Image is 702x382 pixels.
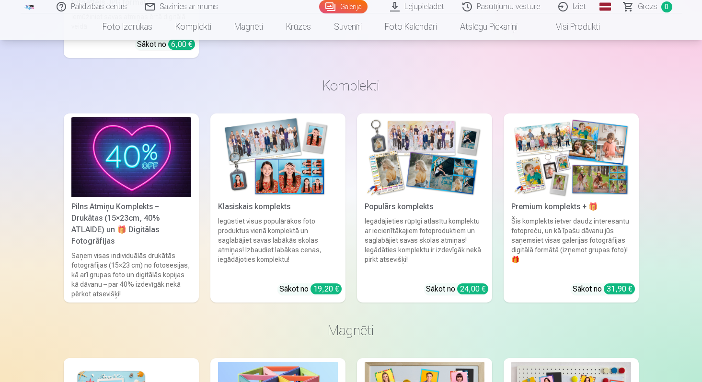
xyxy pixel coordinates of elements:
[164,13,223,40] a: Komplekti
[357,113,492,303] a: Populārs komplektsPopulārs komplektsIegādājieties rūpīgi atlasītu komplektu ar iecienītākajiem fo...
[137,39,195,50] div: Sākot no
[71,77,631,94] h3: Komplekti
[223,13,275,40] a: Magnēti
[457,283,488,294] div: 24,00 €
[68,251,195,299] div: Saņem visas individuālās drukātās fotogrāfijas (15×23 cm) no fotosesijas, kā arī grupas foto un d...
[361,201,488,213] div: Populārs komplekts
[311,283,342,294] div: 19,20 €
[661,1,672,12] span: 0
[426,283,488,295] div: Sākot no
[361,216,488,276] div: Iegādājieties rūpīgi atlasītu komplektu ar iecienītākajiem fotoproduktiem un saglabājiet savas sk...
[279,283,342,295] div: Sākot no
[210,113,345,303] a: Klasiskais komplektsKlasiskais komplektsIegūstiet visus populārākos foto produktus vienā komplekt...
[91,13,164,40] a: Foto izdrukas
[529,13,611,40] a: Visi produkti
[68,201,195,247] div: Pilns Atmiņu Komplekts – Drukātas (15×23cm, 40% ATLAIDE) un 🎁 Digitālas Fotogrāfijas
[24,4,35,10] img: /fa1
[449,13,529,40] a: Atslēgu piekariņi
[365,117,484,197] img: Populārs komplekts
[373,13,449,40] a: Foto kalendāri
[507,201,635,213] div: Premium komplekts + 🎁
[604,283,635,294] div: 31,90 €
[322,13,373,40] a: Suvenīri
[511,117,631,197] img: Premium komplekts + 🎁
[275,13,322,40] a: Krūzes
[71,117,191,197] img: Pilns Atmiņu Komplekts – Drukātas (15×23cm, 40% ATLAIDE) un 🎁 Digitālas Fotogrāfijas
[214,216,342,276] div: Iegūstiet visus populārākos foto produktus vienā komplektā un saglabājiet savas labākās skolas at...
[638,1,657,12] span: Grozs
[168,39,195,50] div: 6,00 €
[71,322,631,339] h3: Magnēti
[504,113,639,303] a: Premium komplekts + 🎁 Premium komplekts + 🎁Šis komplekts ietver daudz interesantu fotopreču, un k...
[64,113,199,303] a: Pilns Atmiņu Komplekts – Drukātas (15×23cm, 40% ATLAIDE) un 🎁 Digitālas Fotogrāfijas Pilns Atmiņu...
[214,201,342,213] div: Klasiskais komplekts
[573,283,635,295] div: Sākot no
[218,117,338,197] img: Klasiskais komplekts
[507,216,635,276] div: Šis komplekts ietver daudz interesantu fotopreču, un kā īpašu dāvanu jūs saņemsiet visas galerija...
